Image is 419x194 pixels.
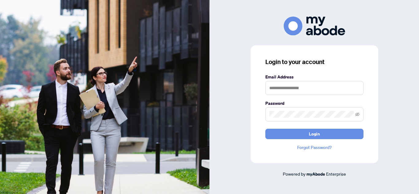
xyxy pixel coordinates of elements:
a: myAbode [306,171,325,177]
span: Login [309,129,320,139]
a: Forgot Password? [265,144,363,151]
h3: Login to your account [265,58,363,66]
span: Powered by [283,171,306,177]
span: eye-invisible [355,112,359,116]
label: Email Address [265,74,363,80]
span: Enterprise [326,171,346,177]
img: ma-logo [284,17,345,35]
label: Password [265,100,363,107]
button: Login [265,129,363,139]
